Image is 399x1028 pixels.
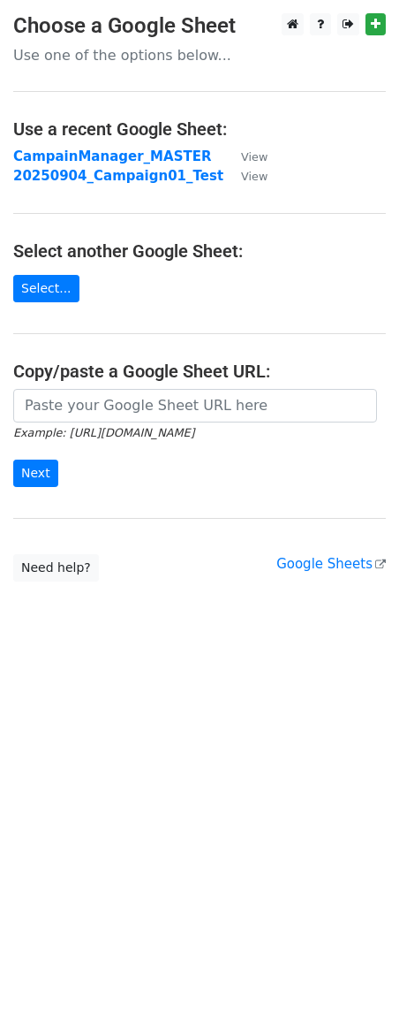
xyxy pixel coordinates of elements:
[13,275,79,302] a: Select...
[13,148,211,164] a: CampainManager_MASTER
[13,46,386,65] p: Use one of the options below...
[13,426,194,439] small: Example: [URL][DOMAIN_NAME]
[13,554,99,582] a: Need help?
[241,150,267,164] small: View
[276,556,386,572] a: Google Sheets
[13,460,58,487] input: Next
[223,148,267,164] a: View
[223,168,267,184] a: View
[13,240,386,262] h4: Select another Google Sheet:
[241,170,267,183] small: View
[13,361,386,382] h4: Copy/paste a Google Sheet URL:
[13,168,223,184] a: 20250904_Campaign01_Test
[13,389,377,423] input: Paste your Google Sheet URL here
[13,118,386,140] h4: Use a recent Google Sheet:
[13,13,386,39] h3: Choose a Google Sheet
